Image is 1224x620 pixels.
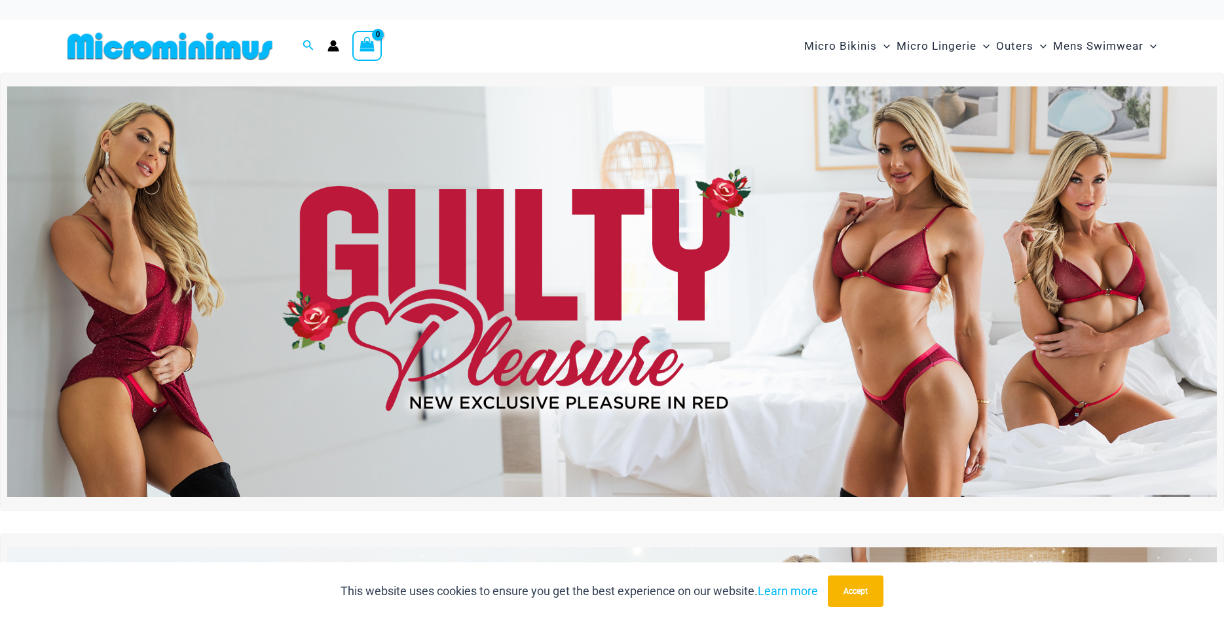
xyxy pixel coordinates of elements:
img: Guilty Pleasures Red Lingerie [7,86,1217,498]
a: Account icon link [327,40,339,52]
a: Micro BikinisMenu ToggleMenu Toggle [801,26,893,66]
a: Search icon link [303,38,314,54]
a: Micro LingerieMenu ToggleMenu Toggle [893,26,993,66]
a: Mens SwimwearMenu ToggleMenu Toggle [1050,26,1160,66]
span: Menu Toggle [877,29,890,63]
button: Accept [828,575,883,607]
p: This website uses cookies to ensure you get the best experience on our website. [341,581,818,601]
a: Learn more [758,584,818,598]
img: MM SHOP LOGO FLAT [62,31,278,61]
span: Mens Swimwear [1053,29,1143,63]
nav: Site Navigation [799,24,1162,68]
a: OutersMenu ToggleMenu Toggle [993,26,1050,66]
span: Menu Toggle [1143,29,1157,63]
span: Outers [996,29,1033,63]
span: Menu Toggle [976,29,990,63]
span: Menu Toggle [1033,29,1047,63]
a: View Shopping Cart, empty [352,31,382,61]
span: Micro Bikinis [804,29,877,63]
span: Micro Lingerie [897,29,976,63]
